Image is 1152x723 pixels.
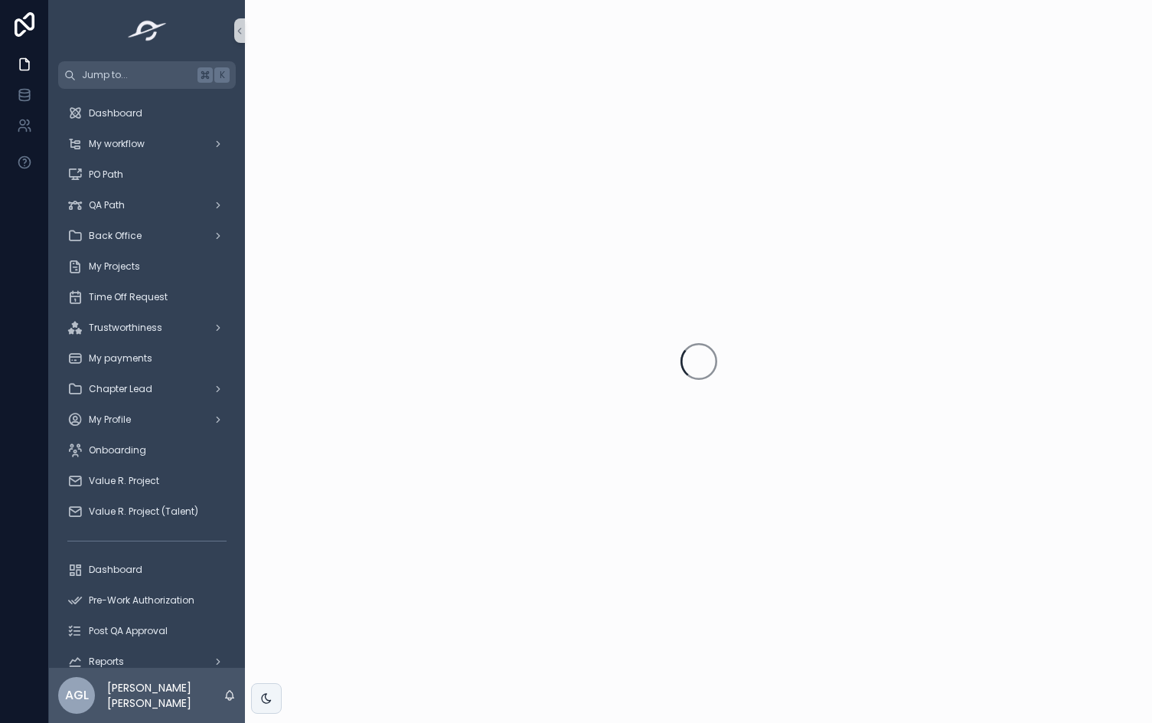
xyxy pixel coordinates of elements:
[123,18,171,43] img: App logo
[58,130,236,158] a: My workflow
[216,69,228,81] span: K
[89,444,146,456] span: Onboarding
[89,138,145,150] span: My workflow
[89,475,159,487] span: Value R. Project
[89,564,142,576] span: Dashboard
[58,406,236,433] a: My Profile
[82,69,191,81] span: Jump to...
[58,283,236,311] a: Time Off Request
[58,191,236,219] a: QA Path
[89,107,142,119] span: Dashboard
[89,383,152,395] span: Chapter Lead
[89,625,168,637] span: Post QA Approval
[89,322,162,334] span: Trustworthiness
[58,437,236,464] a: Onboarding
[58,498,236,525] a: Value R. Project (Talent)
[89,656,124,668] span: Reports
[58,648,236,676] a: Reports
[65,686,89,705] span: AGL
[58,161,236,188] a: PO Path
[58,587,236,614] a: Pre-Work Authorization
[89,414,131,426] span: My Profile
[58,467,236,495] a: Value R. Project
[49,89,245,668] div: scrollable content
[89,199,125,211] span: QA Path
[58,222,236,250] a: Back Office
[89,291,168,303] span: Time Off Request
[58,345,236,372] a: My payments
[89,352,152,365] span: My payments
[107,680,224,711] p: [PERSON_NAME] [PERSON_NAME]
[89,260,140,273] span: My Projects
[89,230,142,242] span: Back Office
[58,617,236,645] a: Post QA Approval
[58,375,236,403] a: Chapter Lead
[89,168,123,181] span: PO Path
[58,314,236,342] a: Trustworthiness
[58,61,236,89] button: Jump to...K
[89,505,198,518] span: Value R. Project (Talent)
[89,594,194,607] span: Pre-Work Authorization
[58,253,236,280] a: My Projects
[58,100,236,127] a: Dashboard
[58,556,236,584] a: Dashboard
